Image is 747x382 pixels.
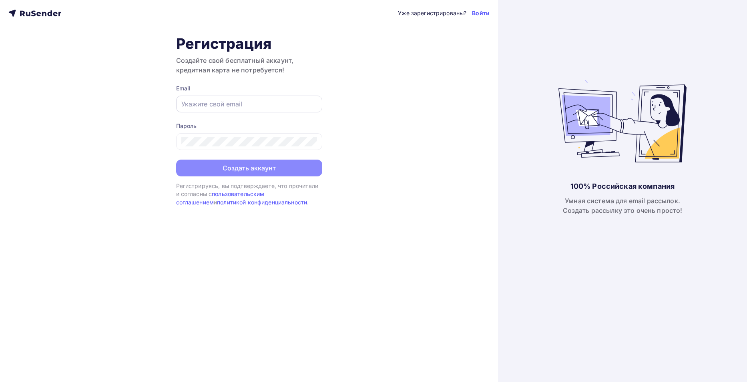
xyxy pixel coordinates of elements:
div: Умная система для email рассылок. Создать рассылку это очень просто! [563,196,683,215]
div: Уже зарегистрированы? [398,9,466,17]
a: политикой конфиденциальности [217,199,307,206]
h1: Регистрация [176,35,322,52]
a: Войти [472,9,490,17]
h3: Создайте свой бесплатный аккаунт, кредитная карта не потребуется! [176,56,322,75]
div: Пароль [176,122,322,130]
div: 100% Российская компания [570,182,675,191]
a: пользовательским соглашением [176,190,265,205]
input: Укажите свой email [181,99,317,109]
button: Создать аккаунт [176,160,322,176]
div: Email [176,84,322,92]
div: Регистрируясь, вы подтверждаете, что прочитали и согласны с и . [176,182,322,206]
